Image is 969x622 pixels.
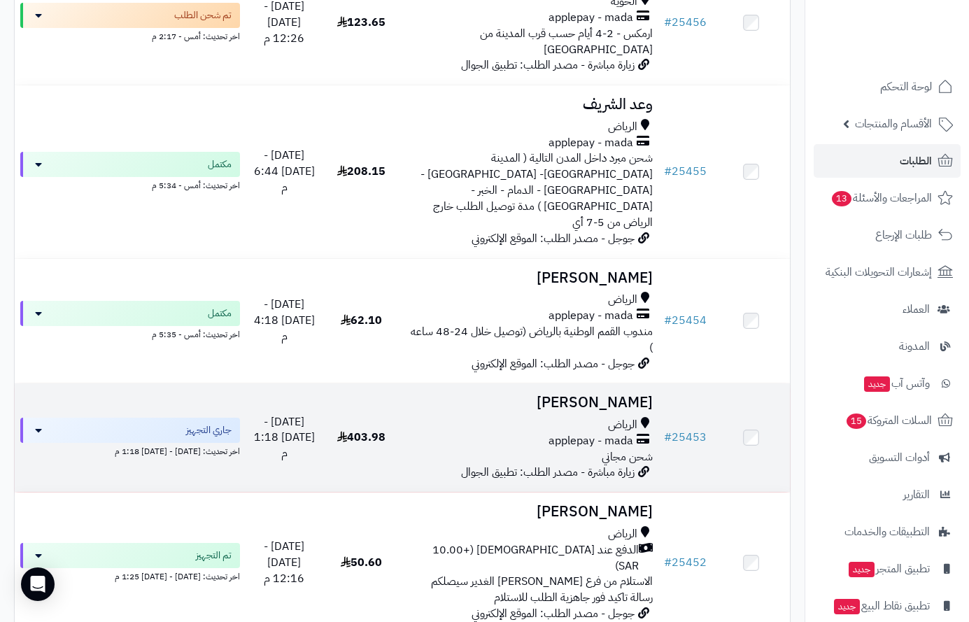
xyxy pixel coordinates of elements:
[480,25,653,58] span: ارمكس - 2-4 أيام حسب قرب المدينة من [GEOGRAPHIC_DATA]
[833,596,930,616] span: تطبيق نقاط البيع
[20,326,240,341] div: اخر تحديث: أمس - 5:35 م
[608,417,637,433] span: الرياض
[664,554,707,571] a: #25452
[406,270,653,286] h3: [PERSON_NAME]
[814,441,961,474] a: أدوات التسويق
[549,433,633,449] span: applepay - mada
[880,77,932,97] span: لوحة التحكم
[174,8,232,22] span: تم شحن الطلب
[20,28,240,43] div: اخر تحديث: أمس - 2:17 م
[847,414,866,429] span: 15
[208,306,232,320] span: مكتمل
[664,312,707,329] a: #25454
[814,478,961,511] a: التقارير
[472,230,635,247] span: جوجل - مصدر الطلب: الموقع الإلكتروني
[549,135,633,151] span: applepay - mada
[21,567,55,601] div: Open Intercom Messenger
[664,554,672,571] span: #
[406,395,653,411] h3: [PERSON_NAME]
[608,292,637,308] span: الرياض
[814,552,961,586] a: تطبيق المتجرجديد
[814,515,961,549] a: التطبيقات والخدمات
[664,312,672,329] span: #
[431,573,653,606] span: الاستلام من فرع [PERSON_NAME] الغدير سيصلكم رسالة تاكيد فور جاهزية الطلب للاستلام
[608,119,637,135] span: الرياض
[20,568,240,583] div: اخر تحديث: [DATE] - [DATE] 1:25 م
[337,429,386,446] span: 403.98
[20,177,240,192] div: اخر تحديث: أمس - 5:34 م
[832,191,851,206] span: 13
[549,10,633,26] span: applepay - mada
[814,367,961,400] a: وآتس آبجديد
[664,163,707,180] a: #25455
[549,308,633,324] span: applepay - mada
[254,414,315,462] span: [DATE] - [DATE] 1:18 م
[830,188,932,208] span: المراجعات والأسئلة
[900,151,932,171] span: الطلبات
[472,355,635,372] span: جوجل - مصدر الطلب: الموقع الإلكتروني
[814,144,961,178] a: الطلبات
[208,157,232,171] span: مكتمل
[341,312,382,329] span: 62.10
[847,559,930,579] span: تطبيق المتجر
[608,526,637,542] span: الرياض
[254,296,315,345] span: [DATE] - [DATE] 4:18 م
[337,14,386,31] span: 123.65
[903,485,930,504] span: التقارير
[863,374,930,393] span: وآتس آب
[461,464,635,481] span: زيارة مباشرة - مصدر الطلب: تطبيق الجوال
[406,542,639,574] span: الدفع عند [DEMOGRAPHIC_DATA] (+10.00 SAR)
[814,181,961,215] a: المراجعات والأسئلة13
[664,14,707,31] a: #25456
[406,97,653,113] h3: وعد الشريف
[814,218,961,252] a: طلبات الإرجاع
[411,323,653,356] span: مندوب القمم الوطنية بالرياض (توصيل خلال 24-48 ساعه )
[869,448,930,467] span: أدوات التسويق
[337,163,386,180] span: 208.15
[834,599,860,614] span: جديد
[845,411,932,430] span: السلات المتروكة
[406,504,653,520] h3: [PERSON_NAME]
[814,70,961,104] a: لوحة التحكم
[814,404,961,437] a: السلات المتروكة15
[814,292,961,326] a: العملاء
[602,448,653,465] span: شحن مجاني
[664,429,672,446] span: #
[664,163,672,180] span: #
[20,443,240,458] div: اخر تحديث: [DATE] - [DATE] 1:18 م
[664,14,672,31] span: #
[186,423,232,437] span: جاري التجهيز
[664,429,707,446] a: #25453
[855,114,932,134] span: الأقسام والمنتجات
[196,549,232,563] span: تم التجهيز
[461,57,635,73] span: زيارة مباشرة - مصدر الطلب: تطبيق الجوال
[472,605,635,622] span: جوجل - مصدر الطلب: الموقع الإلكتروني
[254,147,315,196] span: [DATE] - [DATE] 6:44 م
[844,522,930,542] span: التطبيقات والخدمات
[874,37,956,66] img: logo-2.png
[420,150,653,230] span: شحن مبرد داخل المدن التالية ( المدينة [GEOGRAPHIC_DATA]- [GEOGRAPHIC_DATA] - [GEOGRAPHIC_DATA] - ...
[814,255,961,289] a: إشعارات التحويلات البنكية
[814,330,961,363] a: المدونة
[903,299,930,319] span: العملاء
[341,554,382,571] span: 50.60
[849,562,875,577] span: جديد
[875,225,932,245] span: طلبات الإرجاع
[899,337,930,356] span: المدونة
[264,538,304,587] span: [DATE] - [DATE] 12:16 م
[826,262,932,282] span: إشعارات التحويلات البنكية
[864,376,890,392] span: جديد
